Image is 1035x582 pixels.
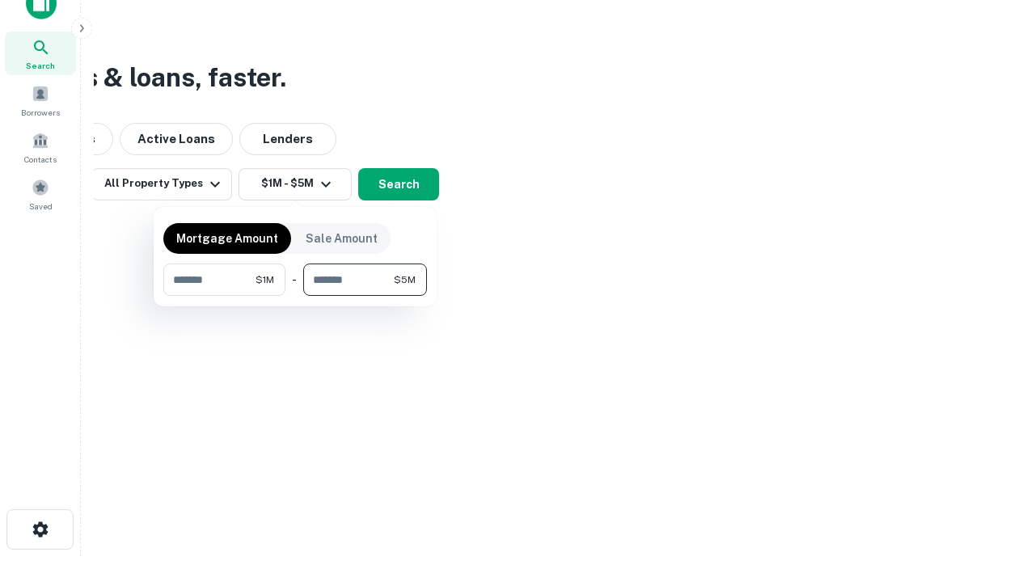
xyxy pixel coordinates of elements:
[954,453,1035,530] iframe: Chat Widget
[292,264,297,296] div: -
[394,272,416,287] span: $5M
[176,230,278,247] p: Mortgage Amount
[256,272,274,287] span: $1M
[306,230,378,247] p: Sale Amount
